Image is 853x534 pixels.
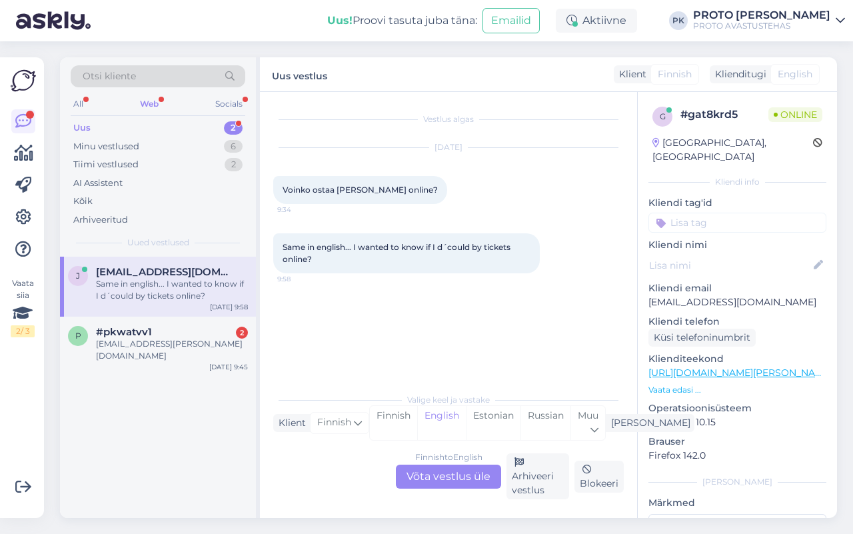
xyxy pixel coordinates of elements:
div: [EMAIL_ADDRESS][PERSON_NAME][DOMAIN_NAME] [96,338,248,362]
span: Finnish [317,415,351,430]
div: 2 [225,158,243,171]
label: Uus vestlus [272,65,327,83]
p: Mac OS X 10.15 [648,415,826,429]
div: AI Assistent [73,177,123,190]
span: Online [768,107,822,122]
div: # gat8krd5 [680,107,768,123]
p: Klienditeekond [648,352,826,366]
p: Operatsioonisüsteem [648,401,826,415]
p: Kliendi tag'id [648,196,826,210]
p: Brauser [648,435,826,449]
div: 2 / 3 [11,325,35,337]
span: jhonkimaa@gmail.com [96,266,235,278]
p: Kliendi nimi [648,238,826,252]
span: Finnish [658,67,692,81]
span: #pkwatvv1 [96,326,152,338]
div: English [417,406,466,440]
span: 9:34 [277,205,327,215]
span: English [778,67,812,81]
b: Uus! [327,14,353,27]
div: [DATE] [273,141,624,153]
div: Tiimi vestlused [73,158,139,171]
div: 2 [224,121,243,135]
div: Same in english... I wanted to know if I d´could by tickets online? [96,278,248,302]
a: PROTO [PERSON_NAME]PROTO AVASTUSTEHAS [693,10,845,31]
span: g [660,111,666,121]
img: Askly Logo [11,68,36,93]
div: Klient [273,416,306,430]
div: Minu vestlused [73,140,139,153]
div: Võta vestlus üle [396,465,501,489]
div: [DATE] 9:45 [209,362,248,372]
p: Kliendi email [648,281,826,295]
div: [GEOGRAPHIC_DATA], [GEOGRAPHIC_DATA] [652,136,813,164]
a: [URL][DOMAIN_NAME][PERSON_NAME] [648,367,832,379]
span: Muu [578,409,598,421]
div: 2 [236,327,248,339]
span: Uued vestlused [127,237,189,249]
div: 6 [224,140,243,153]
span: 9:58 [277,274,327,284]
div: PROTO AVASTUSTEHAS [693,21,830,31]
span: j [76,271,80,281]
button: Emailid [482,8,540,33]
span: Same in english... I wanted to know if I d´could by tickets online? [283,242,512,264]
div: Kliendi info [648,176,826,188]
div: Finnish [370,406,417,440]
p: Firefox 142.0 [648,449,826,463]
div: Web [137,95,161,113]
div: Vestlus algas [273,113,624,125]
div: Uus [73,121,91,135]
p: Kliendi telefon [648,315,826,329]
div: Proovi tasuta juba täna: [327,13,477,29]
div: Blokeeri [574,461,624,493]
div: Arhiveeritud [73,213,128,227]
div: Russian [520,406,570,440]
span: Voinko ostaa [PERSON_NAME] online? [283,185,438,195]
div: Aktiivne [556,9,637,33]
div: PK [669,11,688,30]
div: Valige keel ja vastake [273,394,624,406]
div: Estonian [466,406,520,440]
div: Socials [213,95,245,113]
input: Lisa tag [648,213,826,233]
div: [DATE] 9:58 [210,302,248,312]
div: Küsi telefoninumbrit [648,329,756,347]
div: PROTO [PERSON_NAME] [693,10,830,21]
div: Klient [614,67,646,81]
p: Märkmed [648,496,826,510]
div: [PERSON_NAME] [648,476,826,488]
span: p [75,331,81,341]
span: Otsi kliente [83,69,136,83]
input: Lisa nimi [649,258,811,273]
div: [PERSON_NAME] [606,416,690,430]
div: Vaata siia [11,277,35,337]
div: All [71,95,86,113]
div: Finnish to English [415,451,482,463]
p: [EMAIL_ADDRESS][DOMAIN_NAME] [648,295,826,309]
div: Klienditugi [710,67,766,81]
div: Kõik [73,195,93,208]
div: Arhiveeri vestlus [506,453,569,499]
p: Vaata edasi ... [648,384,826,396]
